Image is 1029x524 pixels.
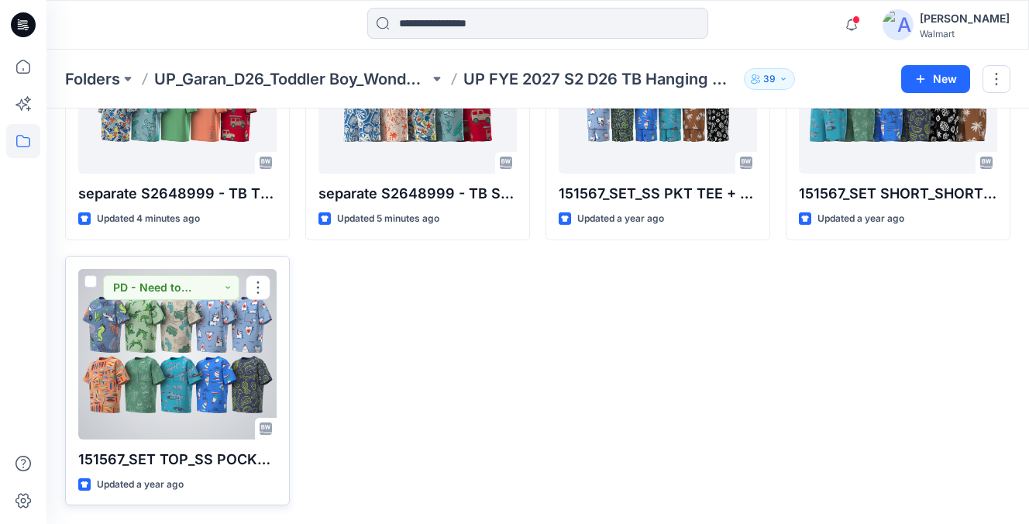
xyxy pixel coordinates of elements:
[318,183,517,205] p: separate S2648999 - TB SHORT SET COLORED
[78,449,277,471] p: 151567_SET TOP_SS POCKET TEE_TB1029
[337,211,439,227] p: Updated 5 minutes ago
[154,68,429,90] a: UP_Garan_D26_Toddler Boy_Wonder_Nation
[763,71,776,88] p: 39
[97,477,184,493] p: Updated a year ago
[559,183,757,205] p: 151567_SET_SS PKT TEE + SHORT
[883,9,914,40] img: avatar
[463,68,738,90] p: UP FYE 2027 S2 D26 TB Hanging Garan
[65,68,120,90] a: Folders
[78,183,277,205] p: separate S2648999 - TB TEE SET COLORED
[920,28,1010,40] div: Walmart
[97,211,200,227] p: Updated 4 minutes ago
[577,211,664,227] p: Updated a year ago
[78,269,277,440] a: 151567_SET TOP_SS POCKET TEE_TB1029
[920,9,1010,28] div: [PERSON_NAME]
[901,65,970,93] button: New
[817,211,904,227] p: Updated a year ago
[744,68,795,90] button: 39
[799,183,997,205] p: 151567_SET SHORT_SHORT W. PCKTS_TB8036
